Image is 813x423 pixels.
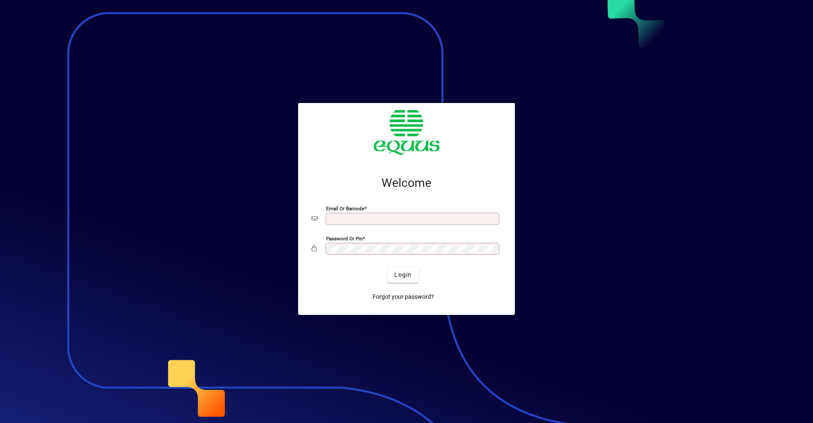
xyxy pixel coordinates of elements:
mat-label: Password or Pin [326,235,362,241]
mat-label: Email or Barcode [326,205,364,211]
span: Forgot your password? [373,292,434,301]
a: Forgot your password? [369,289,437,305]
h2: Welcome [312,176,501,190]
button: Login [387,267,418,283]
span: Login [394,270,412,279]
